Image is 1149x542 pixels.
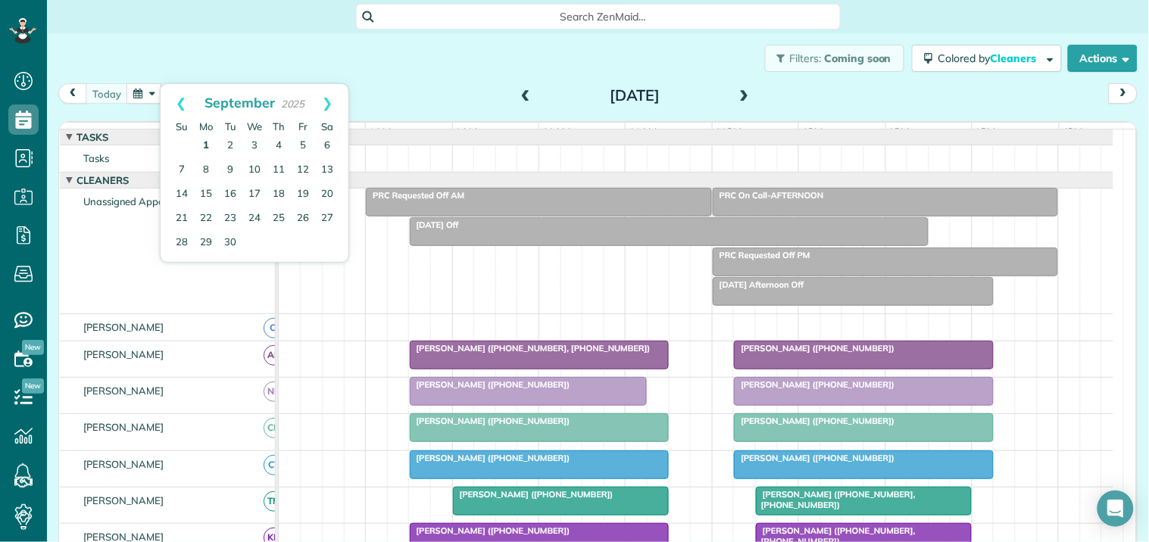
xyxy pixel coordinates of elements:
[242,158,267,182] a: 10
[264,418,284,438] span: CM
[264,455,284,475] span: CT
[713,126,745,138] span: 12pm
[264,382,284,402] span: ND
[291,182,315,207] a: 19
[58,83,87,104] button: prev
[264,318,284,338] span: CJ
[273,120,285,132] span: Thursday
[452,489,614,500] span: [PERSON_NAME] ([PHONE_NUMBER])
[315,134,339,158] a: 6
[86,83,128,104] button: today
[307,84,348,122] a: Next
[1109,83,1138,104] button: next
[161,84,202,122] a: Prev
[626,126,660,138] span: 11am
[733,416,895,426] span: [PERSON_NAME] ([PHONE_NUMBER])
[267,134,291,158] a: 4
[199,120,213,132] span: Monday
[73,131,111,143] span: Tasks
[886,126,913,138] span: 2pm
[176,120,188,132] span: Sunday
[1068,45,1138,72] button: Actions
[315,207,339,231] a: 27
[321,120,333,132] span: Saturday
[409,220,460,230] span: [DATE] Off
[170,158,194,182] a: 7
[938,51,1042,65] span: Colored by
[409,453,571,463] span: [PERSON_NAME] ([PHONE_NUMBER])
[824,51,892,65] span: Coming soon
[409,525,571,536] span: [PERSON_NAME] ([PHONE_NUMBER])
[298,120,308,132] span: Friday
[22,378,44,394] span: New
[267,207,291,231] a: 25
[315,158,339,182] a: 13
[80,195,207,207] span: Unassigned Appointments
[194,207,218,231] a: 22
[170,207,194,231] a: 21
[225,120,236,132] span: Tuesday
[73,174,132,186] span: Cleaners
[80,458,167,470] span: [PERSON_NAME]
[80,152,112,164] span: Tasks
[540,87,729,104] h2: [DATE]
[973,126,999,138] span: 3pm
[799,126,826,138] span: 1pm
[409,379,571,390] span: [PERSON_NAME] ([PHONE_NUMBER])
[267,182,291,207] a: 18
[291,207,315,231] a: 26
[991,51,1039,65] span: Cleaners
[712,279,805,290] span: [DATE] Afternoon Off
[409,416,571,426] span: [PERSON_NAME] ([PHONE_NUMBER])
[267,158,291,182] a: 11
[539,126,573,138] span: 10am
[712,250,811,260] span: PRC Requested Off PM
[733,343,895,354] span: [PERSON_NAME] ([PHONE_NUMBER])
[755,489,916,510] span: [PERSON_NAME] ([PHONE_NUMBER], [PHONE_NUMBER])
[712,190,825,201] span: PRC On Call-AFTERNOON
[80,385,167,397] span: [PERSON_NAME]
[264,491,284,512] span: TM
[22,340,44,355] span: New
[218,207,242,231] a: 23
[264,345,284,366] span: AR
[790,51,822,65] span: Filters:
[218,158,242,182] a: 9
[291,158,315,182] a: 12
[170,231,194,255] a: 28
[170,182,194,207] a: 14
[242,207,267,231] a: 24
[366,126,394,138] span: 8am
[365,190,465,201] span: PRC Requested Off AM
[194,134,218,158] a: 1
[205,94,275,111] span: September
[194,158,218,182] a: 8
[218,182,242,207] a: 16
[733,379,895,390] span: [PERSON_NAME] ([PHONE_NUMBER])
[409,343,651,354] span: [PERSON_NAME] ([PHONE_NUMBER], [PHONE_NUMBER])
[315,182,339,207] a: 20
[242,134,267,158] a: 3
[80,421,167,433] span: [PERSON_NAME]
[247,120,262,132] span: Wednesday
[912,45,1062,72] button: Colored byCleaners
[194,182,218,207] a: 15
[218,231,242,255] a: 30
[281,98,305,110] span: 2025
[194,231,218,255] a: 29
[80,494,167,506] span: [PERSON_NAME]
[80,321,167,333] span: [PERSON_NAME]
[291,134,315,158] a: 5
[218,134,242,158] a: 2
[733,453,895,463] span: [PERSON_NAME] ([PHONE_NUMBER])
[453,126,481,138] span: 9am
[242,182,267,207] a: 17
[1097,491,1134,527] div: Open Intercom Messenger
[80,348,167,360] span: [PERSON_NAME]
[1060,126,1086,138] span: 4pm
